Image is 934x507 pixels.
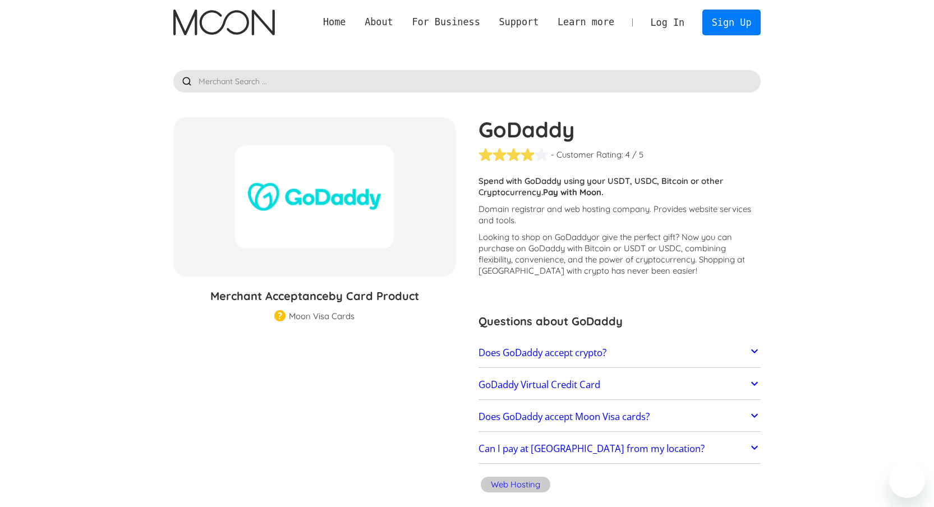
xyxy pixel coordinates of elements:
[478,341,761,365] a: Does GoDaddy accept crypto?
[499,15,539,29] div: Support
[289,311,355,322] div: Moon Visa Cards
[173,288,456,305] h3: Merchant Acceptance
[490,15,548,29] div: Support
[625,149,630,160] div: 4
[173,70,761,93] input: Merchant Search ...
[478,379,600,390] h2: GoDaddy Virtual Credit Card
[491,479,540,490] div: Web Hosting
[173,10,275,35] img: Moon Logo
[173,10,275,35] a: home
[478,475,553,497] a: Web Hosting
[412,15,480,29] div: For Business
[548,15,624,29] div: Learn more
[591,232,675,242] span: or give the perfect gift
[543,187,604,197] strong: Pay with Moon.
[702,10,761,35] a: Sign Up
[478,232,761,276] p: Looking to shop on GoDaddy ? Now you can purchase on GoDaddy with Bitcoin or USDT or USDC, combin...
[365,15,393,29] div: About
[478,405,761,428] a: Does GoDaddy accept Moon Visa cards?
[355,15,402,29] div: About
[478,443,705,454] h2: Can I pay at [GEOGRAPHIC_DATA] from my location?
[478,176,761,198] p: Spend with GoDaddy using your USDT, USDC, Bitcoin or other Cryptocurrency.
[478,373,761,397] a: GoDaddy Virtual Credit Card
[478,204,761,226] p: Domain registrar and web hosting company. Provides website services and tools.
[314,15,355,29] a: Home
[478,313,761,330] h3: Questions about GoDaddy
[889,462,925,498] iframe: Button to launch messaging window
[551,149,623,160] div: - Customer Rating:
[329,289,419,303] span: by Card Product
[478,437,761,461] a: Can I pay at [GEOGRAPHIC_DATA] from my location?
[558,15,614,29] div: Learn more
[632,149,643,160] div: / 5
[641,10,694,35] a: Log In
[478,411,650,422] h2: Does GoDaddy accept Moon Visa cards?
[403,15,490,29] div: For Business
[478,347,606,358] h2: Does GoDaddy accept crypto?
[478,117,761,142] h1: GoDaddy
